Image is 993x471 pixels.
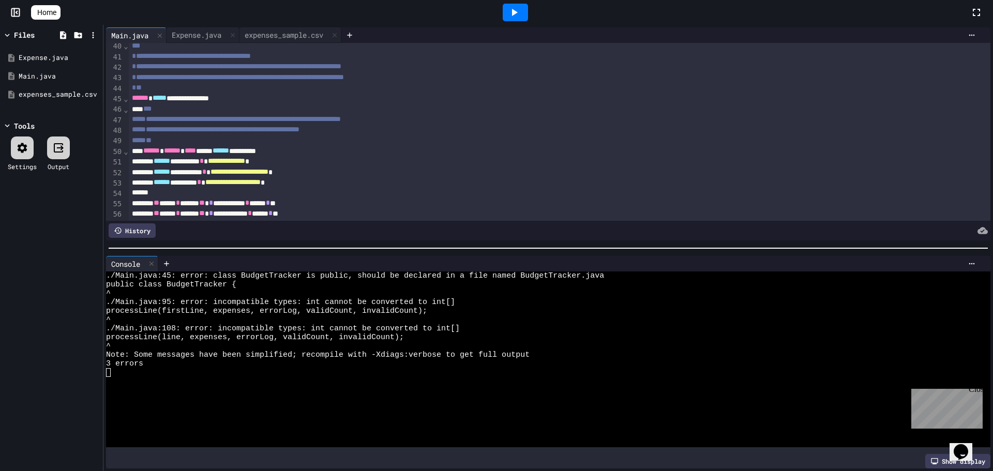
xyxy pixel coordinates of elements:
[106,84,123,94] div: 44
[106,298,455,307] span: ./Main.java:95: error: incompatible types: int cannot be converted to int[]
[106,199,123,209] div: 55
[106,209,123,220] div: 56
[123,42,128,50] span: Fold line
[167,29,227,40] div: Expense.java
[106,189,123,199] div: 54
[106,30,154,41] div: Main.java
[4,4,71,66] div: Chat with us now!Close
[19,53,99,63] div: Expense.java
[106,94,123,104] div: 45
[106,147,123,157] div: 50
[106,280,236,289] span: public class BudgetTracker {
[106,315,111,324] span: ^
[106,27,167,43] div: Main.java
[106,333,404,342] span: processLine(line, expenses, errorLog, validCount, invalidCount);
[106,289,111,298] span: ^
[106,307,427,315] span: processLine(firstLine, expenses, errorLog, validCount, invalidCount);
[106,351,530,359] span: Note: Some messages have been simplified; recompile with -Xdiags:verbose to get full output
[106,41,123,52] div: 40
[14,120,35,131] div: Tools
[167,27,239,43] div: Expense.java
[106,115,123,126] div: 47
[123,147,128,156] span: Fold line
[8,162,37,171] div: Settings
[123,105,128,114] span: Fold line
[925,454,990,468] div: Show display
[106,157,123,168] div: 51
[31,5,61,20] a: Home
[106,168,123,178] div: 52
[106,178,123,189] div: 53
[106,359,143,368] span: 3 errors
[106,324,460,333] span: ./Main.java:108: error: incompatible types: int cannot be converted to int[]
[109,223,156,238] div: History
[106,256,158,271] div: Console
[106,259,145,269] div: Console
[106,52,123,63] div: 41
[19,71,99,82] div: Main.java
[239,29,328,40] div: expenses_sample.csv
[48,162,69,171] div: Output
[106,342,111,351] span: ^
[123,95,128,103] span: Fold line
[106,220,123,231] div: 57
[37,7,56,18] span: Home
[907,385,983,429] iframe: chat widget
[106,73,123,83] div: 43
[106,136,123,146] div: 49
[239,27,341,43] div: expenses_sample.csv
[106,126,123,136] div: 48
[106,104,123,115] div: 46
[950,430,983,461] iframe: chat widget
[14,29,35,40] div: Files
[106,63,123,73] div: 42
[19,89,99,100] div: expenses_sample.csv
[106,271,604,280] span: ./Main.java:45: error: class BudgetTracker is public, should be declared in a file named BudgetTr...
